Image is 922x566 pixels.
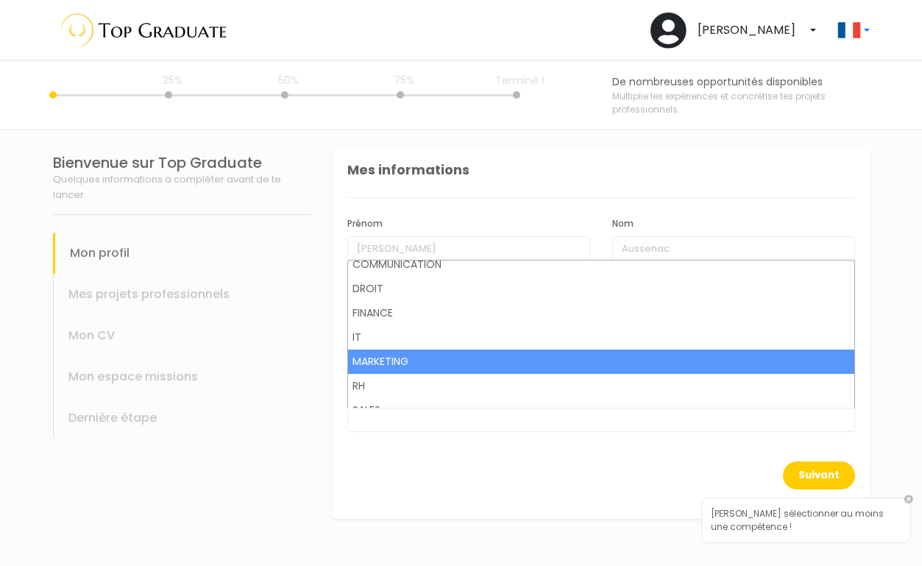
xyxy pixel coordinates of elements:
[263,73,314,95] span: 50%
[53,274,311,315] div: Mes projets professionnels
[348,398,854,422] li: SALES
[494,73,546,95] span: Terminé !
[146,73,198,95] span: 25%
[347,160,855,198] div: Mes informations
[53,6,228,54] img: Top Graduate
[701,498,911,543] div: [PERSON_NAME] sélectionner au moins une compétence !
[53,397,311,439] div: Dernière étape
[53,315,311,356] div: Mon CV
[783,461,855,489] button: Suivant
[612,217,634,230] label: Nom
[348,252,854,277] li: COMMUNICATION
[348,325,854,350] li: IT
[53,356,311,397] div: Mon espace missions
[53,233,311,274] div: Mon profil
[348,350,854,374] li: MARKETING
[348,374,854,398] li: RH
[348,277,854,301] li: DROIT
[641,7,826,54] button: [PERSON_NAME]
[348,301,854,325] li: FINANCE
[378,73,430,95] span: 75%
[698,21,795,39] span: [PERSON_NAME]
[612,90,870,116] span: Multiplie les expériences et concrétise tes projets professionnels.
[347,217,383,230] label: Prénom
[53,172,281,202] span: Quelques informations à compléter avant de te lancer.
[53,154,311,171] h1: Bienvenue sur Top Graduate
[612,74,870,90] span: De nombreuses opportunités disponibles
